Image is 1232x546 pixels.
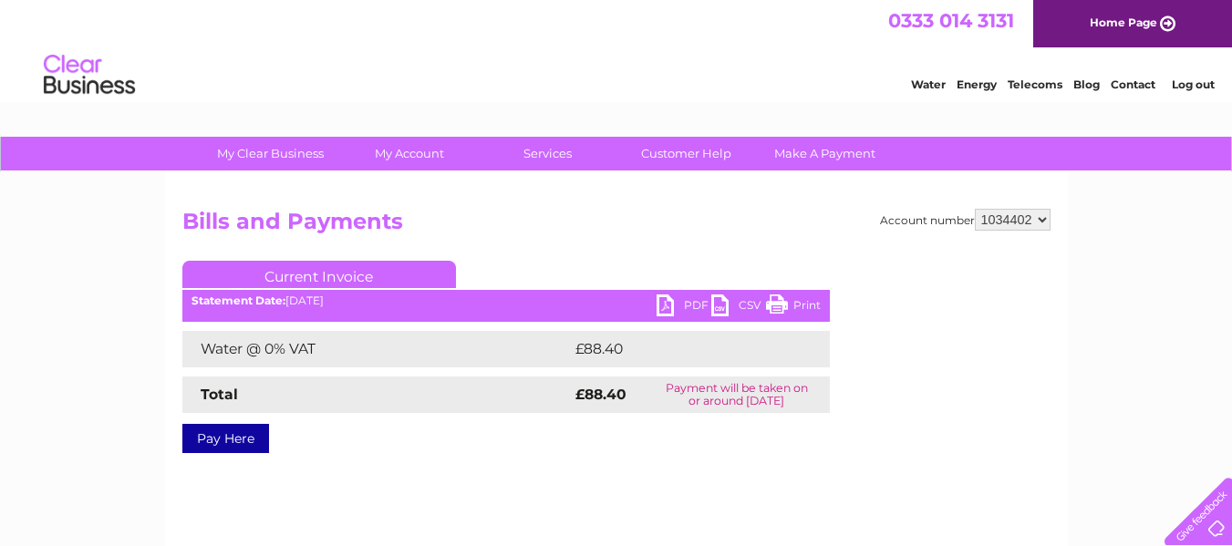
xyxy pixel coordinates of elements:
[43,47,136,103] img: logo.png
[571,331,794,367] td: £88.40
[1172,77,1215,91] a: Log out
[611,137,761,170] a: Customer Help
[575,386,626,403] strong: £88.40
[186,10,1048,88] div: Clear Business is a trading name of Verastar Limited (registered in [GEOGRAPHIC_DATA] No. 3667643...
[334,137,484,170] a: My Account
[750,137,900,170] a: Make A Payment
[1073,77,1100,91] a: Blog
[657,294,711,321] a: PDF
[182,294,830,307] div: [DATE]
[182,424,269,453] a: Pay Here
[644,376,829,413] td: Payment will be taken on or around [DATE]
[888,9,1014,32] a: 0333 014 3131
[1111,77,1155,91] a: Contact
[192,294,285,307] b: Statement Date:
[195,137,346,170] a: My Clear Business
[911,77,946,91] a: Water
[711,294,766,321] a: CSV
[182,331,571,367] td: Water @ 0% VAT
[880,209,1051,231] div: Account number
[1008,77,1062,91] a: Telecoms
[182,261,456,288] a: Current Invoice
[957,77,997,91] a: Energy
[472,137,623,170] a: Services
[766,294,821,321] a: Print
[182,209,1051,243] h2: Bills and Payments
[201,386,238,403] strong: Total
